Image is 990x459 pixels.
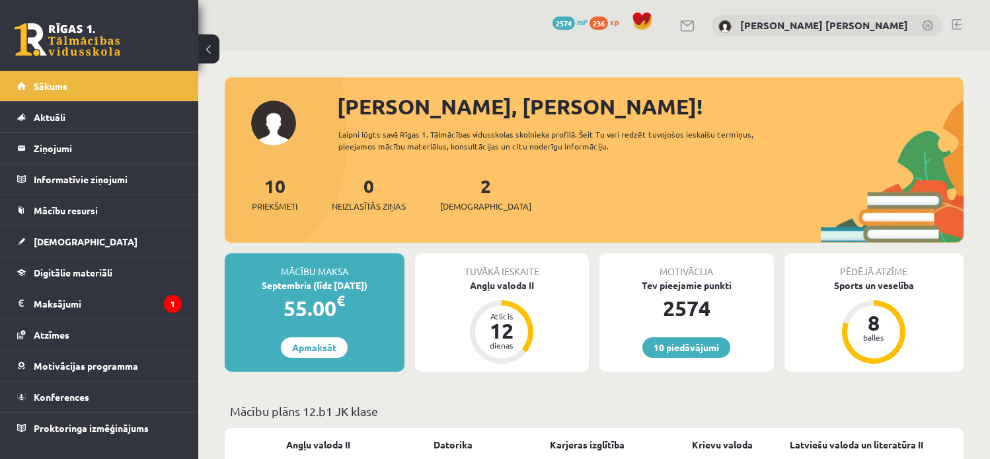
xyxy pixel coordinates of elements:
span: Aktuāli [34,111,65,123]
a: 10Priekšmeti [252,174,297,213]
div: Angļu valoda II [415,278,590,292]
legend: Maksājumi [34,288,182,319]
span: mP [577,17,588,27]
a: 236 xp [590,17,625,27]
a: Krievu valoda [692,438,753,452]
a: Motivācijas programma [17,351,182,381]
a: Rīgas 1. Tālmācības vidusskola [15,23,120,56]
div: Septembris (līdz [DATE]) [225,278,404,292]
div: Tev pieejamie punkti [599,278,774,292]
a: Apmaksāt [281,337,348,358]
a: Konferences [17,382,182,412]
legend: Ziņojumi [34,133,182,163]
a: [DEMOGRAPHIC_DATA] [17,226,182,257]
legend: Informatīvie ziņojumi [34,164,182,194]
a: Maksājumi1 [17,288,182,319]
div: Mācību maksa [225,253,404,278]
div: Laipni lūgts savā Rīgas 1. Tālmācības vidusskolas skolnieka profilā. Šeit Tu vari redzēt tuvojošo... [338,128,782,152]
a: Sports un veselība 8 balles [784,278,964,366]
p: Mācību plāns 12.b1 JK klase [230,402,958,420]
img: Anželika Evartovska [718,20,732,33]
div: balles [854,333,894,341]
a: Angļu valoda II [286,438,350,452]
div: Tuvākā ieskaite [415,253,590,278]
span: Mācību resursi [34,204,98,216]
a: Atzīmes [17,319,182,350]
a: Ziņojumi [17,133,182,163]
a: 10 piedāvājumi [642,337,730,358]
div: 55.00 [225,292,404,324]
span: Proktoringa izmēģinājums [34,422,149,434]
a: 2574 mP [552,17,588,27]
a: Angļu valoda II Atlicis 12 dienas [415,278,590,366]
div: Atlicis [482,312,521,320]
a: 2[DEMOGRAPHIC_DATA] [440,174,531,213]
a: Karjeras izglītība [550,438,625,452]
span: Priekšmeti [252,200,297,213]
a: Aktuāli [17,102,182,132]
span: 236 [590,17,608,30]
div: 8 [854,312,894,333]
span: xp [610,17,619,27]
a: Proktoringa izmēģinājums [17,413,182,443]
span: Neizlasītās ziņas [332,200,406,213]
div: Motivācija [599,253,774,278]
a: Digitālie materiāli [17,257,182,288]
span: [DEMOGRAPHIC_DATA] [34,235,137,247]
div: 12 [482,320,521,341]
div: Pēdējā atzīme [784,253,964,278]
div: [PERSON_NAME], [PERSON_NAME]! [337,91,964,122]
span: 2574 [552,17,575,30]
div: 2574 [599,292,774,324]
a: Datorika [434,438,473,452]
a: Mācību resursi [17,195,182,226]
span: Motivācijas programma [34,360,138,372]
div: Sports un veselība [784,278,964,292]
span: € [336,291,345,310]
span: Digitālie materiāli [34,267,112,278]
span: [DEMOGRAPHIC_DATA] [440,200,531,213]
a: 0Neizlasītās ziņas [332,174,406,213]
div: dienas [482,341,521,349]
i: 1 [164,295,182,313]
a: Latviešu valoda un literatūra II [790,438,923,452]
a: Informatīvie ziņojumi [17,164,182,194]
a: Sākums [17,71,182,101]
span: Konferences [34,391,89,403]
a: [PERSON_NAME] [PERSON_NAME] [740,19,908,32]
span: Sākums [34,80,67,92]
span: Atzīmes [34,329,69,341]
